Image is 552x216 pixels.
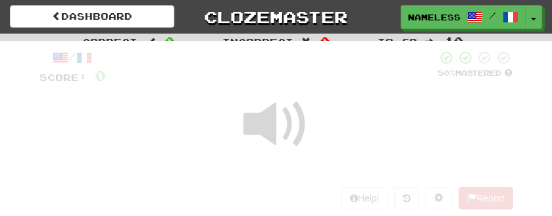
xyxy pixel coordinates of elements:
a: Dashboard [10,5,174,28]
span: : [145,37,157,46]
button: Help! [341,187,388,209]
span: 0 [95,67,106,84]
span: : [425,37,437,46]
button: Round history (alt+y) [394,187,419,209]
span: Incorrect [222,36,293,47]
span: Correct [82,36,138,47]
span: 0 [165,34,174,47]
span: Score: [39,72,87,83]
a: NamelessFrost3882 / [401,5,526,29]
a: Clozemaster [194,5,359,28]
span: 0 [320,34,330,47]
button: Report [459,187,513,209]
span: / [489,11,496,20]
div: / [39,50,106,67]
span: 10 [445,34,463,47]
span: To go [378,36,417,47]
span: : [301,37,313,46]
div: Mastered [437,68,513,78]
span: NamelessFrost3882 [408,11,461,23]
span: 50 % [438,68,455,77]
